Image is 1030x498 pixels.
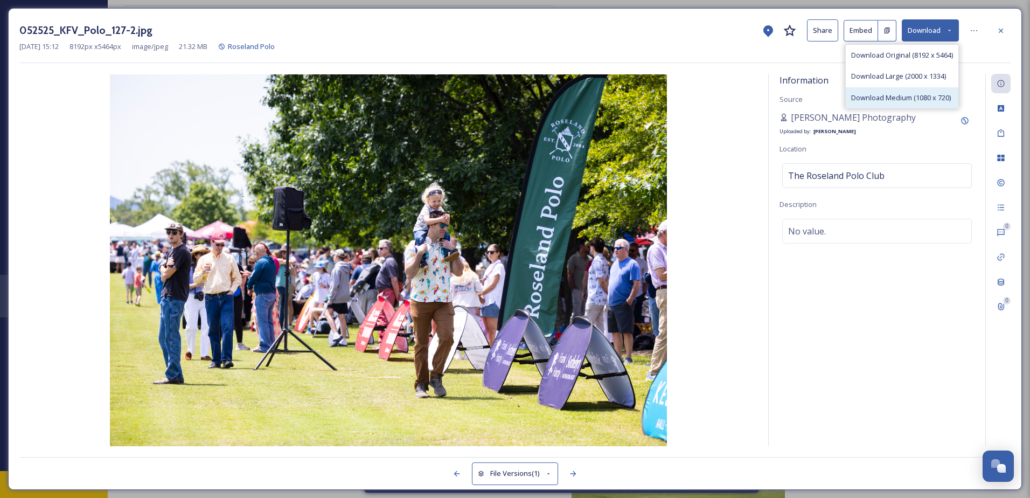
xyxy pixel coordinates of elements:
span: [DATE] 15:12 [19,41,59,52]
span: Roseland Polo [228,41,275,51]
button: Embed [844,20,878,41]
span: Description [780,199,817,209]
h3: 052525_KFV_Polo_127-2.jpg [19,23,152,38]
span: 21.32 MB [179,41,207,52]
img: 052525_KFV_Polo_127-2.jpg [19,74,757,446]
span: image/jpeg [132,41,168,52]
span: Download Medium (1080 x 720) [851,93,951,103]
div: 0 [1003,297,1011,305]
span: 8192 px x 5464 px [69,41,121,52]
span: No value. [788,225,826,238]
span: Source [780,94,803,104]
span: Download Original (8192 x 5464) [851,50,953,60]
span: Information [780,74,829,86]
button: Download [902,19,959,41]
div: 0 [1003,223,1011,230]
span: [PERSON_NAME] Photography [791,111,916,124]
span: Uploaded by: [780,128,811,135]
span: The Roseland Polo Club [788,169,885,182]
strong: [PERSON_NAME] [813,128,856,135]
span: Location [780,144,806,154]
span: Download Large (2000 x 1334) [851,71,946,81]
button: File Versions(1) [472,462,558,485]
button: Share [807,19,838,41]
button: Open Chat [983,451,1014,482]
